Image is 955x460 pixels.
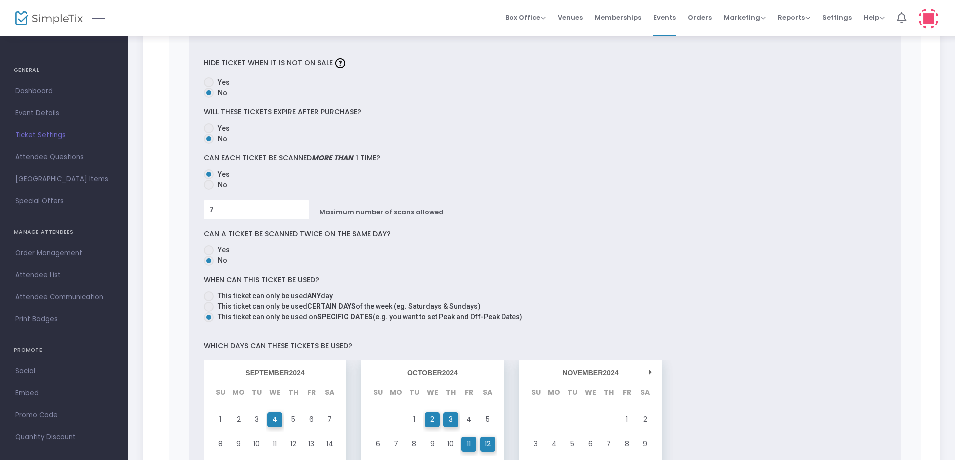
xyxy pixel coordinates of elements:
[204,342,886,351] label: Which days can these tickets be used?
[15,313,113,326] span: Print Badges
[284,407,302,432] div: Thursday, Sep 5, 2024
[15,291,113,304] span: Attendee Communication
[335,58,345,68] img: question-mark
[214,301,481,312] span: This ticket can only be used of the week (eg. Saturdays & Sundays)
[252,385,262,399] span: TU
[778,13,810,22] span: Reports
[15,107,113,120] span: Event Details
[618,432,636,456] div: Friday, Nov 8, 2024
[15,269,113,282] span: Attendee List
[253,437,260,451] span: 10
[214,77,230,88] span: Yes
[320,432,338,456] div: Saturday, Sep 14, 2024
[273,437,277,451] span: 11
[618,407,636,432] div: Friday, Nov 1, 2024
[527,432,545,456] div: Sunday, Nov 3, 2024
[214,312,522,322] span: This ticket can only be used on (e.g. you want to set Peak and Off-Peak Dates)
[319,207,444,217] span: Maximum number of scans allowed
[405,407,423,432] div: Tuesday, Oct 1, 2024
[478,407,496,432] div: Saturday, Oct 5, 2024
[606,437,611,451] span: 7
[232,385,245,399] span: MO
[204,154,886,163] label: Can each ticket be scanned 1 time?
[588,437,593,451] span: 6
[465,385,473,399] span: FR
[307,302,356,310] b: CERTAIN DAYS
[237,413,241,426] span: 2
[430,413,434,426] span: 2
[15,431,113,444] span: Quantity Discount
[446,385,456,399] span: TH
[623,385,631,399] span: FR
[248,407,266,432] div: Tuesday, Sep 3, 2024
[423,432,441,456] div: Wednesday, Oct 9, 2024
[248,432,266,456] div: Tuesday, Sep 10, 2024
[552,437,557,451] span: 4
[14,222,114,242] h4: MANAGE ATTENDEES
[214,169,230,180] span: Yes
[688,5,712,30] span: Orders
[307,385,316,399] span: FR
[640,385,650,399] span: SA
[534,437,538,451] span: 3
[214,245,230,255] span: Yes
[548,385,560,399] span: MO
[562,369,603,377] span: NOVEMBER
[581,432,599,456] div: Wednesday, Nov 6, 2024
[460,407,478,432] div: Friday, Oct 4, 2024
[14,60,114,80] h4: GENERAL
[412,437,416,451] span: 8
[442,407,460,432] div: Thursday, Oct 3, 2024
[204,230,886,239] label: Can a ticket be scanned twice on the same day?
[423,407,441,432] div: Wednesday, Oct 2, 2024
[211,407,229,432] div: Sunday, Sep 1, 2024
[442,432,460,456] div: Thursday, Oct 10, 2024
[284,432,302,456] div: Thursday, Sep 12, 2024
[326,437,333,451] span: 14
[204,56,886,71] label: Hide ticket when it is not on sale
[229,432,247,456] div: Monday, Sep 9, 2024
[430,437,435,451] span: 9
[14,340,114,360] h4: PROMOTE
[409,385,419,399] span: TU
[15,387,113,400] span: Embed
[245,369,304,376] span: 2024
[15,173,113,186] span: [GEOGRAPHIC_DATA] Items
[478,432,496,456] div: Saturday, Oct 12, 2024
[567,385,577,399] span: TU
[216,385,225,399] span: SU
[864,13,885,22] span: Help
[290,437,296,451] span: 12
[407,369,442,377] span: OCTOBER
[269,385,281,399] span: WE
[255,413,259,426] span: 3
[558,5,583,30] span: Venues
[307,292,321,300] b: ANY
[600,432,618,456] div: Thursday, Nov 7, 2024
[570,437,574,451] span: 5
[376,437,380,451] span: 6
[394,437,398,451] span: 7
[636,407,654,432] div: Saturday, Nov 2, 2024
[545,432,563,456] div: Monday, Nov 4, 2024
[486,413,490,426] span: 5
[214,255,227,266] span: No
[317,313,373,321] b: SPECIFIC DATES
[204,276,886,285] label: WHEN CAN THIS TICKET BE USED?
[288,385,298,399] span: TH
[302,432,320,456] div: Friday, Sep 13, 2024
[483,385,492,399] span: SA
[373,385,383,399] span: SU
[467,437,471,451] span: 11
[291,413,295,426] span: 5
[531,385,541,399] span: SU
[595,5,641,30] span: Memberships
[312,153,353,163] span: more than
[15,409,113,422] span: Promo Code
[266,432,284,456] div: Wednesday, Sep 11, 2024
[390,385,402,399] span: MO
[214,88,227,98] span: No
[626,413,628,426] span: 1
[485,437,491,451] span: 12
[266,407,284,432] div: Wednesday, Sep 4, 2024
